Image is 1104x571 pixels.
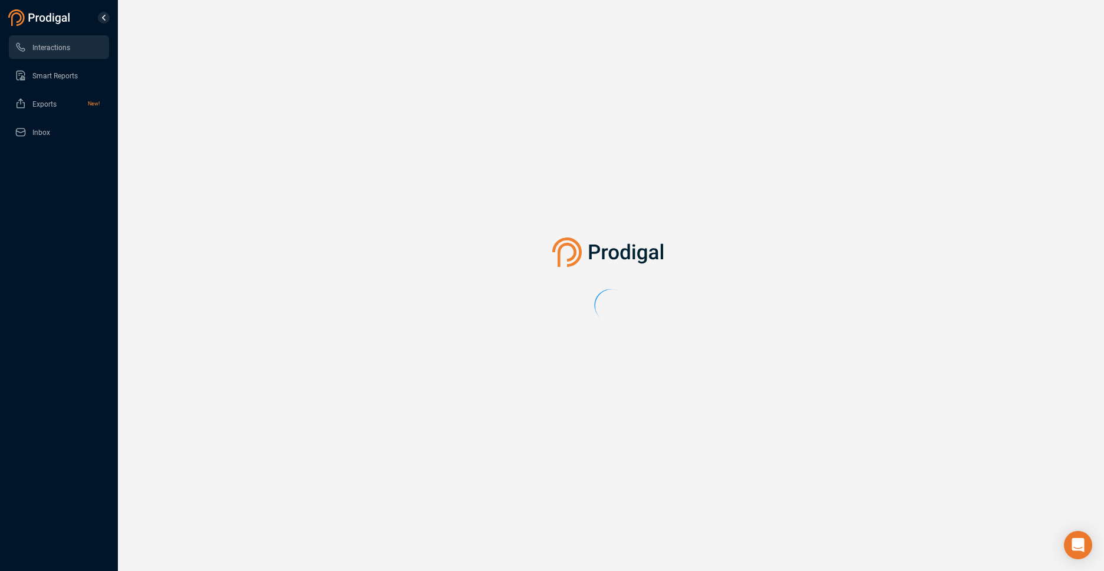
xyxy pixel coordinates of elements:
[32,72,78,80] span: Smart Reports
[15,92,100,115] a: ExportsNew!
[1064,531,1092,559] div: Open Intercom Messenger
[9,120,109,144] li: Inbox
[8,9,73,26] img: prodigal-logo
[15,35,100,59] a: Interactions
[9,35,109,59] li: Interactions
[32,44,70,52] span: Interactions
[32,100,57,108] span: Exports
[88,92,100,115] span: New!
[552,237,670,267] img: prodigal-logo
[9,92,109,115] li: Exports
[15,120,100,144] a: Inbox
[32,128,50,137] span: Inbox
[15,64,100,87] a: Smart Reports
[9,64,109,87] li: Smart Reports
